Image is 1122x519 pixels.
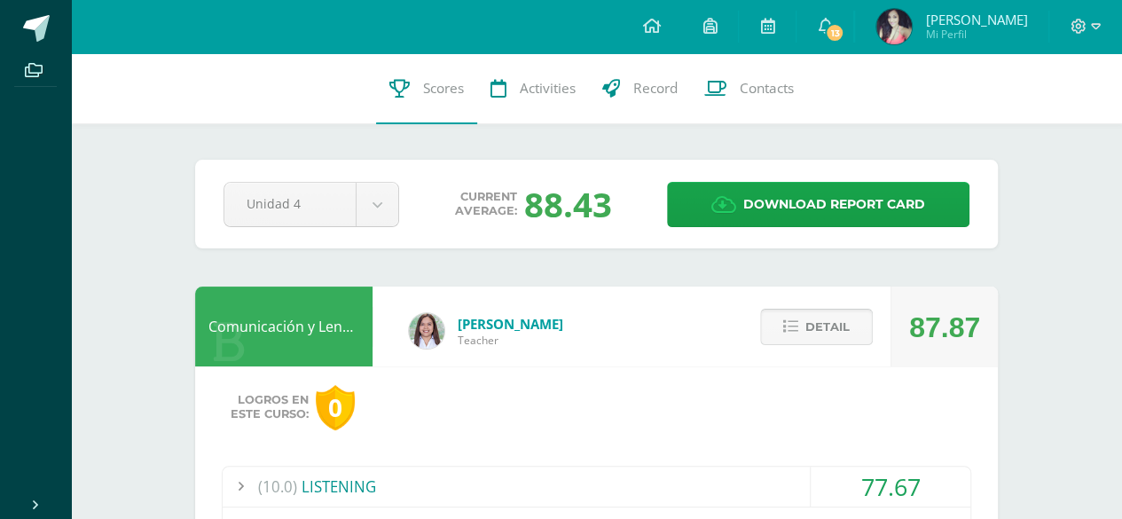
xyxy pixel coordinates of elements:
a: Contacts [691,53,807,124]
div: 0 [316,385,355,430]
span: 13 [825,23,844,43]
img: d686daa607961b8b187ff7fdc61e0d8f.png [876,9,912,44]
div: 87.87 [909,287,980,367]
span: Current average: [455,190,517,218]
span: Detail [805,311,850,343]
div: 77.67 [811,467,970,507]
a: Unidad 4 [224,183,398,226]
a: Activities [477,53,589,124]
div: Comunicación y Lenguaje L3 Inglés 4 [195,287,373,366]
a: Download report card [667,182,969,227]
span: Download report card [743,183,925,226]
span: Mi Perfil [925,27,1027,42]
span: Logros en este curso: [231,393,309,421]
button: Detail [760,309,873,345]
img: acecb51a315cac2de2e3deefdb732c9f.png [409,313,444,349]
span: Activities [520,79,576,98]
span: [PERSON_NAME] [458,315,563,333]
div: LISTENING [223,467,970,507]
span: Unidad 4 [247,183,333,224]
a: Record [589,53,691,124]
a: Scores [376,53,477,124]
div: 88.43 [524,181,612,227]
span: Record [633,79,678,98]
span: Contacts [740,79,794,98]
span: [PERSON_NAME] [925,11,1027,28]
span: (10.0) [258,467,297,507]
span: Teacher [458,333,563,348]
span: Scores [423,79,464,98]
